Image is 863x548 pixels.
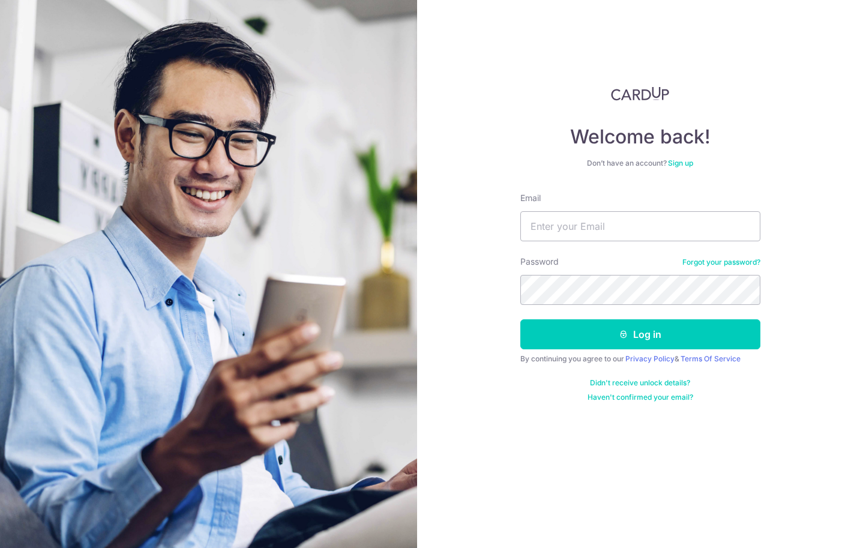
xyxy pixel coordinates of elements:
h4: Welcome back! [520,125,760,149]
a: Privacy Policy [625,354,675,363]
label: Password [520,256,559,268]
label: Email [520,192,541,204]
a: Forgot your password? [682,257,760,267]
a: Didn't receive unlock details? [590,378,690,388]
a: Sign up [668,158,693,167]
div: By continuing you agree to our & [520,354,760,364]
img: CardUp Logo [611,86,670,101]
a: Haven't confirmed your email? [588,393,693,402]
input: Enter your Email [520,211,760,241]
button: Log in [520,319,760,349]
div: Don’t have an account? [520,158,760,168]
a: Terms Of Service [681,354,741,363]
